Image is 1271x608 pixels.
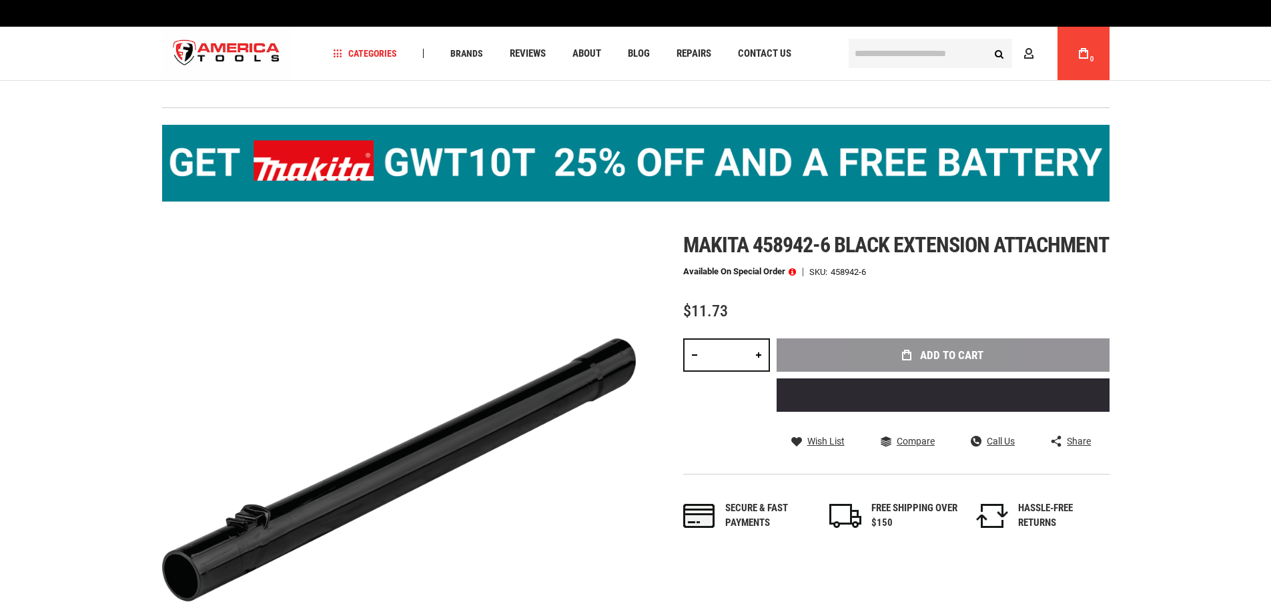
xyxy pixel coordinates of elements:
span: Reviews [510,49,546,59]
strong: SKU [809,268,831,276]
div: FREE SHIPPING OVER $150 [871,501,958,530]
a: Categories [327,45,403,63]
a: Wish List [791,435,845,447]
span: $11.73 [683,302,728,320]
a: 0 [1071,27,1096,80]
button: Search [987,41,1012,66]
a: Repairs [671,45,717,63]
a: Blog [622,45,656,63]
span: Blog [628,49,650,59]
img: payments [683,504,715,528]
a: About [566,45,607,63]
span: Repairs [677,49,711,59]
a: Compare [881,435,935,447]
div: 458942-6 [831,268,866,276]
span: Categories [333,49,397,58]
span: Share [1067,436,1091,446]
p: Available on Special Order [683,267,796,276]
a: Call Us [971,435,1015,447]
span: 0 [1090,55,1094,63]
img: shipping [829,504,861,528]
a: Contact Us [732,45,797,63]
span: Call Us [987,436,1015,446]
img: America Tools [162,29,292,79]
a: Brands [444,45,489,63]
span: Makita 458942-6 black extension attachment [683,232,1110,258]
a: store logo [162,29,292,79]
span: Wish List [807,436,845,446]
div: HASSLE-FREE RETURNS [1018,501,1105,530]
span: Contact Us [738,49,791,59]
span: Compare [897,436,935,446]
span: About [572,49,601,59]
img: BOGO: Buy the Makita® XGT IMpact Wrench (GWT10T), get the BL4040 4ah Battery FREE! [162,125,1110,202]
a: Reviews [504,45,552,63]
span: Brands [450,49,483,58]
img: returns [976,504,1008,528]
div: Secure & fast payments [725,501,812,530]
